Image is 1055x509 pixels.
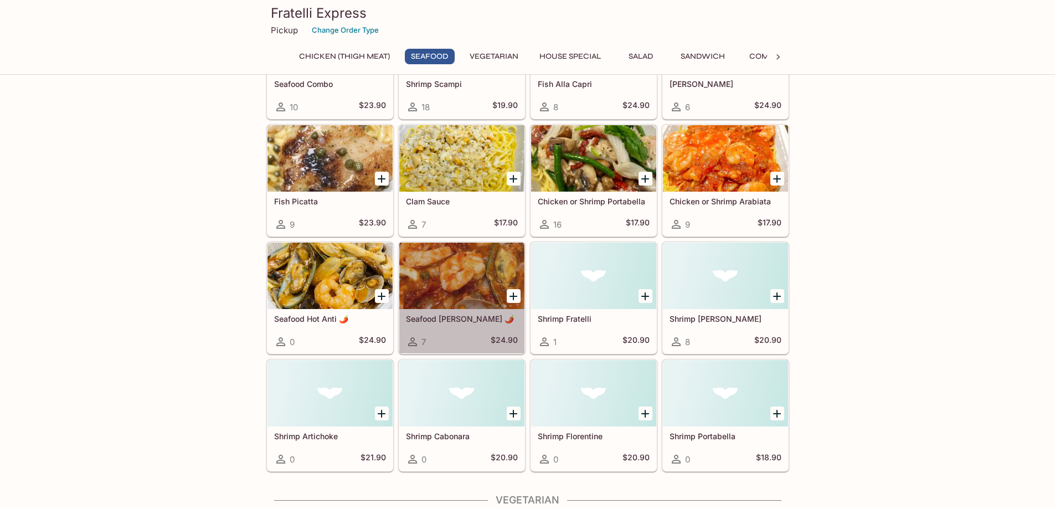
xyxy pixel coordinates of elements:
button: Add Shrimp Alfredo [770,289,784,303]
h5: Chicken or Shrimp Arabiata [670,197,781,206]
div: Shrimp Alfredo [663,243,788,309]
h3: Fratelli Express [271,4,785,22]
h5: $20.90 [622,335,650,348]
span: 9 [290,219,295,230]
h5: $17.90 [626,218,650,231]
button: Add Fish Picatta [375,172,389,186]
span: 0 [553,454,558,465]
button: Add Chicken or Shrimp Portabella [639,172,652,186]
h5: $17.90 [494,218,518,231]
h5: Seafood Hot Anti 🌶️ [274,314,386,323]
div: Shrimp Fratelli [531,243,656,309]
span: 18 [421,102,430,112]
a: Seafood Hot Anti 🌶️0$24.90 [267,242,393,354]
span: 16 [553,219,562,230]
a: Shrimp [PERSON_NAME]8$20.90 [662,242,789,354]
h5: Shrimp [PERSON_NAME] [670,314,781,323]
a: Shrimp Artichoke0$21.90 [267,359,393,471]
h5: Shrimp Scampi [406,79,518,89]
h5: Fish Alla Capri [538,79,650,89]
button: Add Chicken or Shrimp Arabiata [770,172,784,186]
span: 0 [421,454,426,465]
h5: Shrimp Florentine [538,431,650,441]
div: Shrimp Cabonara [399,360,524,426]
span: 0 [290,454,295,465]
button: Vegetarian [464,49,524,64]
button: Add Seafood Hot Anti 🌶️ [375,289,389,303]
h5: $19.90 [492,100,518,114]
button: Add Shrimp Portabella [770,407,784,420]
span: 9 [685,219,690,230]
span: 7 [421,219,426,230]
h5: $23.90 [359,100,386,114]
h5: $23.90 [359,218,386,231]
a: Clam Sauce7$17.90 [399,125,525,236]
h5: [PERSON_NAME] [670,79,781,89]
div: Chicken or Shrimp Portabella [531,125,656,192]
span: 8 [553,102,558,112]
h5: $20.90 [754,335,781,348]
button: House Special [533,49,607,64]
h5: $24.90 [359,335,386,348]
span: 10 [290,102,298,112]
div: Clam Sauce [399,125,524,192]
button: Combo [740,49,790,64]
h5: Shrimp Fratelli [538,314,650,323]
button: Change Order Type [307,22,384,39]
button: Add Shrimp Florentine [639,407,652,420]
h5: Clam Sauce [406,197,518,206]
h5: Seafood [PERSON_NAME] 🌶️ [406,314,518,323]
h5: $24.90 [622,100,650,114]
button: Sandwich [675,49,731,64]
h5: Shrimp Portabella [670,431,781,441]
h4: Vegetarian [266,494,789,506]
h5: $20.90 [622,453,650,466]
div: Shrimp Florentine [531,360,656,426]
span: 1 [553,337,557,347]
h5: $17.90 [758,218,781,231]
div: Shrimp Artichoke [267,360,393,426]
button: Seafood [405,49,455,64]
button: Add Shrimp Fratelli [639,289,652,303]
a: Shrimp Florentine0$20.90 [531,359,657,471]
button: Add Shrimp Cabonara [507,407,521,420]
h5: Fish Picatta [274,197,386,206]
h5: Seafood Combo [274,79,386,89]
div: Chicken or Shrimp Arabiata [663,125,788,192]
a: Shrimp Cabonara0$20.90 [399,359,525,471]
a: Shrimp Portabella0$18.90 [662,359,789,471]
span: 6 [685,102,690,112]
a: Fish Picatta9$23.90 [267,125,393,236]
button: Chicken (Thigh Meat) [293,49,396,64]
button: Add Shrimp Artichoke [375,407,389,420]
h5: $24.90 [754,100,781,114]
a: Seafood [PERSON_NAME] 🌶️7$24.90 [399,242,525,354]
h5: Shrimp Cabonara [406,431,518,441]
span: 0 [685,454,690,465]
h5: $24.90 [491,335,518,348]
h5: $20.90 [491,453,518,466]
p: Pickup [271,25,298,35]
button: Salad [616,49,666,64]
div: Shrimp Portabella [663,360,788,426]
h5: $18.90 [756,453,781,466]
div: Fish Picatta [267,125,393,192]
button: Add Clam Sauce [507,172,521,186]
h5: Chicken or Shrimp Portabella [538,197,650,206]
a: Shrimp Fratelli1$20.90 [531,242,657,354]
h5: $21.90 [361,453,386,466]
span: 8 [685,337,690,347]
a: Chicken or Shrimp Portabella16$17.90 [531,125,657,236]
span: 0 [290,337,295,347]
a: Chicken or Shrimp Arabiata9$17.90 [662,125,789,236]
h5: Shrimp Artichoke [274,431,386,441]
div: Seafood Hot Anti 🌶️ [267,243,393,309]
div: Seafood Fra Diavolo 🌶️ [399,243,524,309]
span: 7 [421,337,426,347]
button: Add Seafood Fra Diavolo 🌶️ [507,289,521,303]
